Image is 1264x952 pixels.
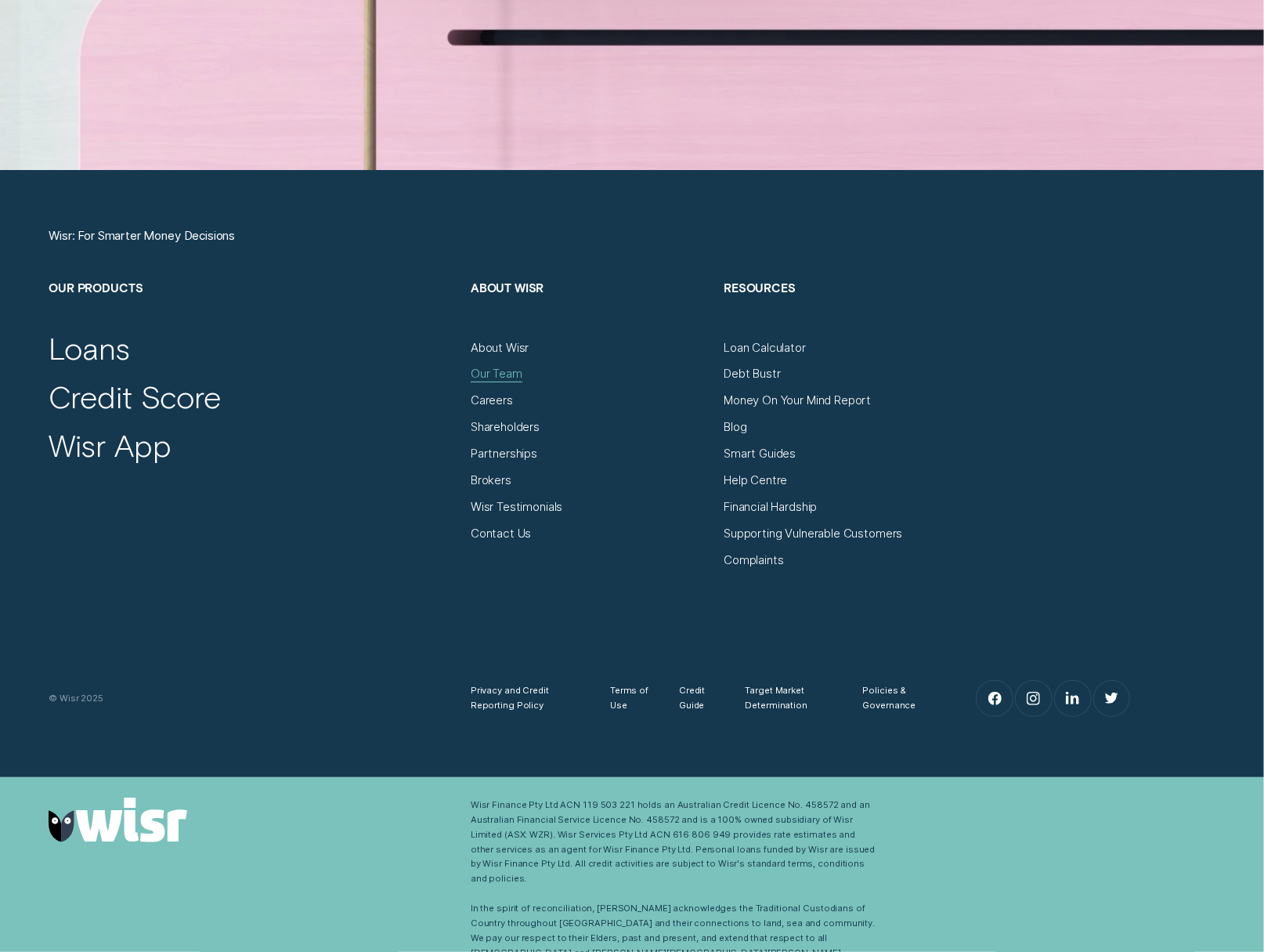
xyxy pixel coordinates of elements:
[471,500,562,515] a: Wisr Testimonials
[679,683,718,713] a: Credit Guide
[977,681,1012,716] a: Facebook
[49,281,456,340] h2: Our Products
[724,527,902,541] a: Supporting Vulnerable Customers
[49,229,235,244] a: Wisr: For Smarter Money Decisions
[471,393,513,408] a: Careers
[724,367,781,382] a: Debt Bustr
[471,527,532,541] a: Contact Us
[1016,681,1051,716] a: Instagram
[49,798,187,842] img: Wisr
[471,367,522,382] a: Our Team
[724,447,796,462] a: Smart Guides
[724,553,784,568] a: Complaints
[724,500,817,515] a: Financial Hardship
[724,473,787,488] a: Help Centre
[49,377,221,415] a: Credit Score
[745,683,836,713] a: Target Market Determination
[1055,681,1090,716] a: LinkedIn
[49,328,130,367] a: Loans
[610,683,652,713] a: Terms of Use
[863,683,936,713] a: Policies & Governance
[42,691,464,706] div: © Wisr 2025
[471,447,537,462] a: Partnerships
[471,683,583,713] a: Privacy and Credit Reporting Policy
[471,473,511,488] a: Brokers
[724,281,962,340] h2: Resources
[724,420,746,435] a: Blog
[471,420,540,435] a: Shareholders
[471,341,529,356] a: About Wisr
[471,281,709,340] h2: About Wisr
[49,425,171,464] a: Wisr App
[724,341,806,356] a: Loan Calculator
[1094,681,1129,716] a: Twitter
[724,393,871,408] a: Money On Your Mind Report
